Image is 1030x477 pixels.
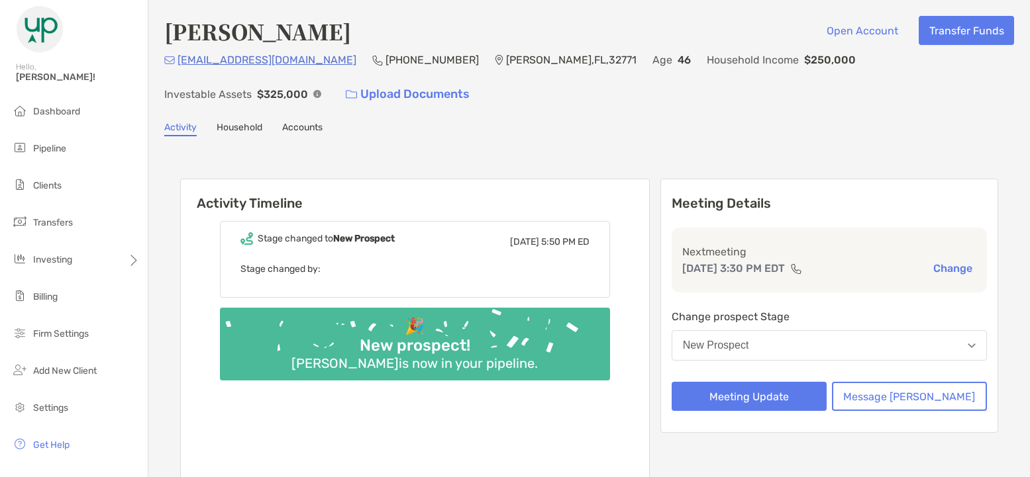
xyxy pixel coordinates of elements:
div: 🎉 [399,317,430,336]
img: Info Icon [313,90,321,98]
img: transfers icon [12,214,28,230]
p: [EMAIL_ADDRESS][DOMAIN_NAME] [178,52,356,68]
span: Billing [33,291,58,302]
button: Change [929,261,976,275]
button: New Prospect [672,330,987,361]
a: Activity [164,122,197,136]
img: communication type [790,263,802,274]
span: Pipeline [33,143,66,154]
span: [DATE] [510,236,539,247]
button: Meeting Update [672,382,827,411]
a: Accounts [282,122,323,136]
button: Transfer Funds [919,16,1014,45]
p: Stage changed by: [240,261,590,277]
img: Zoe Logo [16,5,64,53]
span: Add New Client [33,365,97,376]
p: Age [652,52,672,68]
a: Household [217,122,262,136]
span: Dashboard [33,106,80,117]
img: settings icon [12,399,28,415]
span: Firm Settings [33,328,89,339]
span: Transfers [33,217,73,228]
div: New prospect! [354,336,476,355]
img: clients icon [12,177,28,193]
img: Email Icon [164,56,175,64]
img: get-help icon [12,436,28,452]
div: Stage changed to [258,233,395,244]
img: pipeline icon [12,140,28,155]
span: [PERSON_NAME]! [16,71,140,83]
a: Upload Documents [337,80,478,108]
div: New Prospect [683,339,749,351]
p: Investable Assets [164,86,252,103]
span: 5:50 PM ED [541,236,590,247]
p: Change prospect Stage [672,308,987,325]
p: [PHONE_NUMBER] [386,52,479,68]
div: [PERSON_NAME] is now in your pipeline. [286,355,543,371]
img: Open dropdown arrow [968,343,976,348]
h6: Activity Timeline [181,179,649,211]
span: Clients [33,180,62,191]
img: Confetti [220,308,610,369]
button: Open Account [816,16,908,45]
p: [DATE] 3:30 PM EDT [682,260,785,277]
span: Investing [33,254,72,265]
p: 46 [678,52,691,68]
img: add_new_client icon [12,362,28,378]
p: $250,000 [804,52,856,68]
span: Get Help [33,439,70,451]
p: Meeting Details [672,195,987,212]
button: Message [PERSON_NAME] [832,382,987,411]
img: Location Icon [495,55,503,65]
img: Event icon [240,232,253,245]
p: Household Income [707,52,799,68]
img: button icon [346,90,357,99]
span: Settings [33,402,68,413]
img: Phone Icon [372,55,383,65]
h4: [PERSON_NAME] [164,16,351,46]
b: New Prospect [333,233,395,244]
p: Next meeting [682,243,976,260]
img: investing icon [12,251,28,267]
img: billing icon [12,288,28,304]
p: $325,000 [257,86,308,103]
img: firm-settings icon [12,325,28,341]
p: [PERSON_NAME] , FL , 32771 [506,52,637,68]
img: dashboard icon [12,103,28,118]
